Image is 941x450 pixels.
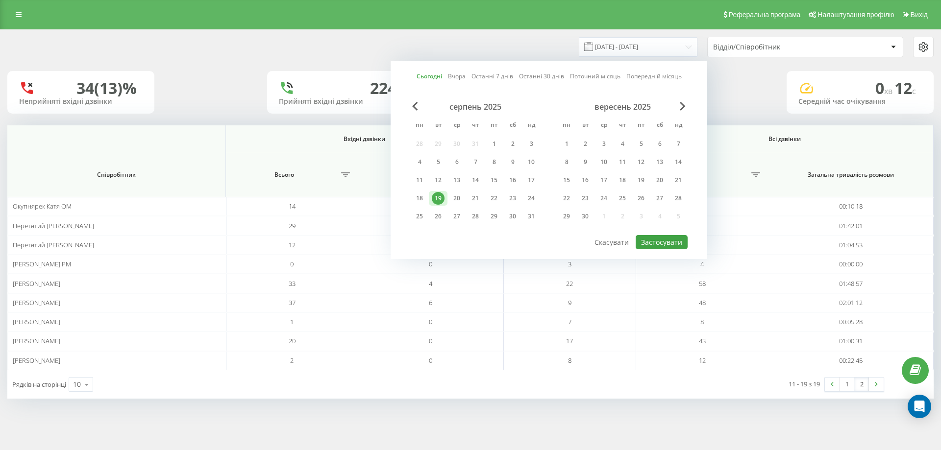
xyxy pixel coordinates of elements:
[655,135,914,143] span: Всі дзвінки
[466,173,485,188] div: чт 14 серп 2025 р.
[525,192,538,205] div: 24
[522,173,541,188] div: нд 17 серп 2025 р.
[613,191,632,206] div: чт 25 вер 2025 р.
[768,236,934,255] td: 01:04:53
[429,191,447,206] div: вт 19 серп 2025 р.
[469,210,482,223] div: 28
[485,173,503,188] div: пт 15 серп 2025 р.
[447,209,466,224] div: ср 27 серп 2025 р.
[488,174,500,187] div: 15
[576,191,594,206] div: вт 23 вер 2025 р.
[503,173,522,188] div: сб 16 серп 2025 р.
[410,209,429,224] div: пн 25 серп 2025 р.
[768,332,934,351] td: 01:00:31
[672,192,685,205] div: 28
[524,118,539,133] abbr: неділя
[76,79,137,97] div: 34 (13)%
[568,260,571,268] span: 3
[289,221,296,230] span: 29
[19,97,143,106] div: Неприйняті вхідні дзвінки
[669,173,688,188] div: нд 21 вер 2025 р.
[503,209,522,224] div: сб 30 серп 2025 р.
[653,174,666,187] div: 20
[506,210,519,223] div: 30
[413,210,426,223] div: 25
[449,118,464,133] abbr: середа
[632,173,650,188] div: пт 19 вер 2025 р.
[579,192,592,205] div: 23
[410,173,429,188] div: пн 11 серп 2025 р.
[410,102,541,112] div: серпень 2025
[768,274,934,293] td: 01:48:57
[576,155,594,169] div: вт 9 вер 2025 р.
[13,202,72,211] span: Окупнярек Катя ОМ
[597,156,610,168] div: 10
[557,102,688,112] div: вересень 2025
[13,279,60,288] span: [PERSON_NAME]
[669,155,688,169] div: нд 14 вер 2025 р.
[560,192,573,205] div: 22
[560,138,573,150] div: 1
[429,173,447,188] div: вт 12 серп 2025 р.
[432,210,445,223] div: 26
[231,171,338,179] span: Всього
[432,174,445,187] div: 12
[894,77,916,98] span: 12
[632,155,650,169] div: пт 12 вер 2025 р.
[290,260,294,268] span: 0
[594,155,613,169] div: ср 10 вер 2025 р.
[488,192,500,205] div: 22
[471,71,513,81] a: Останні 7 днів
[73,379,81,389] div: 10
[699,356,706,365] span: 12
[13,356,60,365] span: [PERSON_NAME]
[579,210,592,223] div: 30
[798,97,922,106] div: Середній час очікування
[522,155,541,169] div: нд 10 серп 2025 р.
[616,192,629,205] div: 25
[557,191,576,206] div: пн 22 вер 2025 р.
[789,379,820,389] div: 11 - 19 з 19
[597,192,610,205] div: 24
[568,317,571,326] span: 7
[671,118,686,133] abbr: неділя
[450,174,463,187] div: 13
[594,137,613,151] div: ср 3 вер 2025 р.
[290,317,294,326] span: 1
[566,279,573,288] span: 22
[290,356,294,365] span: 2
[557,209,576,224] div: пн 29 вер 2025 р.
[23,171,210,179] span: Співробітник
[768,312,934,332] td: 00:05:28
[768,216,934,235] td: 01:42:01
[413,192,426,205] div: 18
[469,174,482,187] div: 14
[13,221,94,230] span: Перетятий [PERSON_NAME]
[597,174,610,187] div: 17
[616,156,629,168] div: 11
[370,79,396,97] div: 224
[412,118,427,133] abbr: понеділок
[635,138,647,150] div: 5
[431,118,446,133] abbr: вівторок
[650,155,669,169] div: сб 13 вер 2025 р.
[768,197,934,216] td: 00:10:18
[560,210,573,223] div: 29
[566,336,573,345] span: 17
[579,156,592,168] div: 9
[579,138,592,150] div: 2
[560,174,573,187] div: 15
[840,378,854,391] a: 1
[13,298,60,307] span: [PERSON_NAME]
[429,279,432,288] span: 4
[613,137,632,151] div: чт 4 вер 2025 р.
[466,155,485,169] div: чт 7 серп 2025 р.
[506,156,519,168] div: 9
[506,192,519,205] div: 23
[410,191,429,206] div: пн 18 серп 2025 р.
[672,156,685,168] div: 14
[613,155,632,169] div: чт 11 вер 2025 р.
[594,191,613,206] div: ср 24 вер 2025 р.
[466,209,485,224] div: чт 28 серп 2025 р.
[699,336,706,345] span: 43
